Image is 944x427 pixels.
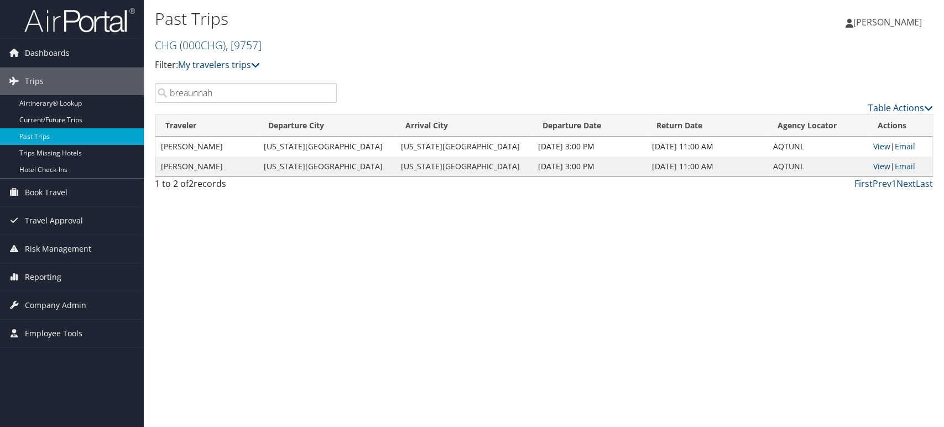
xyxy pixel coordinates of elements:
th: Actions [868,115,932,137]
span: [PERSON_NAME] [853,16,922,28]
a: [PERSON_NAME] [846,6,933,39]
span: Dashboards [25,39,70,67]
a: Prev [873,178,891,190]
a: View [873,161,890,171]
span: , [ 9757 ] [226,38,262,53]
td: [US_STATE][GEOGRAPHIC_DATA] [395,157,533,176]
span: Risk Management [25,235,91,263]
span: ( 000CHG ) [180,38,226,53]
span: Company Admin [25,291,86,319]
a: CHG [155,38,262,53]
th: Traveler: activate to sort column ascending [155,115,258,137]
td: [US_STATE][GEOGRAPHIC_DATA] [395,137,533,157]
th: Return Date: activate to sort column ascending [646,115,768,137]
th: Arrival City: activate to sort column ascending [395,115,533,137]
span: Employee Tools [25,320,82,347]
a: Next [896,178,916,190]
span: Trips [25,67,44,95]
h1: Past Trips [155,7,674,30]
th: Departure City: activate to sort column ascending [258,115,395,137]
td: [PERSON_NAME] [155,137,258,157]
span: Travel Approval [25,207,83,235]
a: Email [895,141,915,152]
td: | [868,137,932,157]
td: | [868,157,932,176]
span: Book Travel [25,179,67,206]
a: First [854,178,873,190]
td: AQTUNL [767,137,868,157]
p: Filter: [155,58,674,72]
td: AQTUNL [767,157,868,176]
td: [DATE] 3:00 PM [533,137,646,157]
td: [DATE] 11:00 AM [646,137,768,157]
a: Email [895,161,915,171]
th: Agency Locator: activate to sort column ascending [767,115,868,137]
input: Search Traveler or Arrival City [155,83,337,103]
span: 2 [189,178,194,190]
a: My travelers trips [178,59,260,71]
td: [DATE] 3:00 PM [533,157,646,176]
img: airportal-logo.png [24,7,135,33]
a: View [873,141,890,152]
td: [DATE] 11:00 AM [646,157,768,176]
a: 1 [891,178,896,190]
td: [US_STATE][GEOGRAPHIC_DATA] [258,137,395,157]
span: Reporting [25,263,61,291]
div: 1 to 2 of records [155,177,337,196]
a: Last [916,178,933,190]
td: [US_STATE][GEOGRAPHIC_DATA] [258,157,395,176]
a: Table Actions [868,102,933,114]
th: Departure Date: activate to sort column ascending [533,115,646,137]
td: [PERSON_NAME] [155,157,258,176]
